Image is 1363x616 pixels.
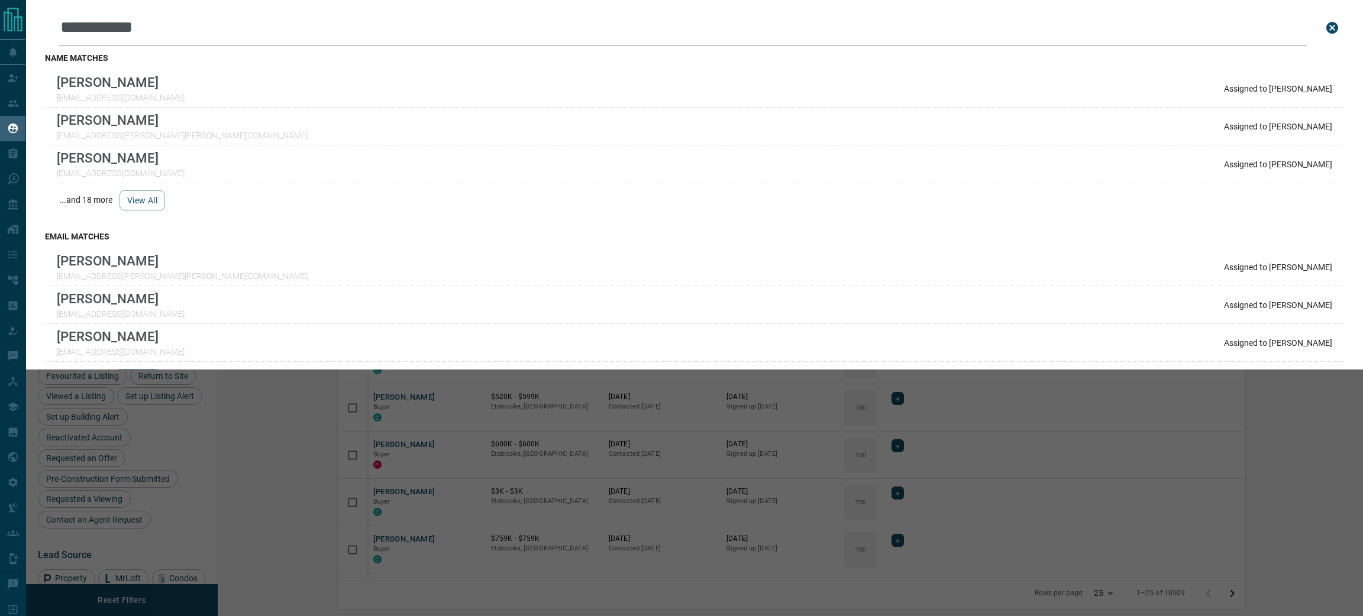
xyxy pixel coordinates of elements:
p: [PERSON_NAME] [57,291,185,306]
div: ...and 3 more [45,362,1344,396]
button: view all [115,369,160,389]
p: Assigned to [PERSON_NAME] [1224,300,1332,310]
p: [EMAIL_ADDRESS][DOMAIN_NAME] [57,309,185,319]
p: [PERSON_NAME] [57,329,185,344]
p: [PERSON_NAME] [57,112,308,128]
div: ...and 18 more [45,183,1344,218]
p: Assigned to [PERSON_NAME] [1224,338,1332,348]
p: [EMAIL_ADDRESS][DOMAIN_NAME] [57,347,185,356]
p: [EMAIL_ADDRESS][PERSON_NAME][PERSON_NAME][DOMAIN_NAME] [57,131,308,140]
p: [PERSON_NAME] [57,253,308,268]
p: Assigned to [PERSON_NAME] [1224,122,1332,131]
button: view all [119,190,165,210]
p: Assigned to [PERSON_NAME] [1224,160,1332,169]
h3: email matches [45,232,1344,241]
p: [EMAIL_ADDRESS][DOMAIN_NAME] [57,168,185,178]
h3: name matches [45,53,1344,63]
p: Assigned to [PERSON_NAME] [1224,262,1332,272]
p: [PERSON_NAME] [57,74,185,90]
button: close search bar [1320,16,1344,40]
p: Assigned to [PERSON_NAME] [1224,84,1332,93]
p: [EMAIL_ADDRESS][DOMAIN_NAME] [57,93,185,102]
p: [PERSON_NAME] [57,150,185,166]
p: [EMAIL_ADDRESS][PERSON_NAME][PERSON_NAME][DOMAIN_NAME] [57,271,308,281]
